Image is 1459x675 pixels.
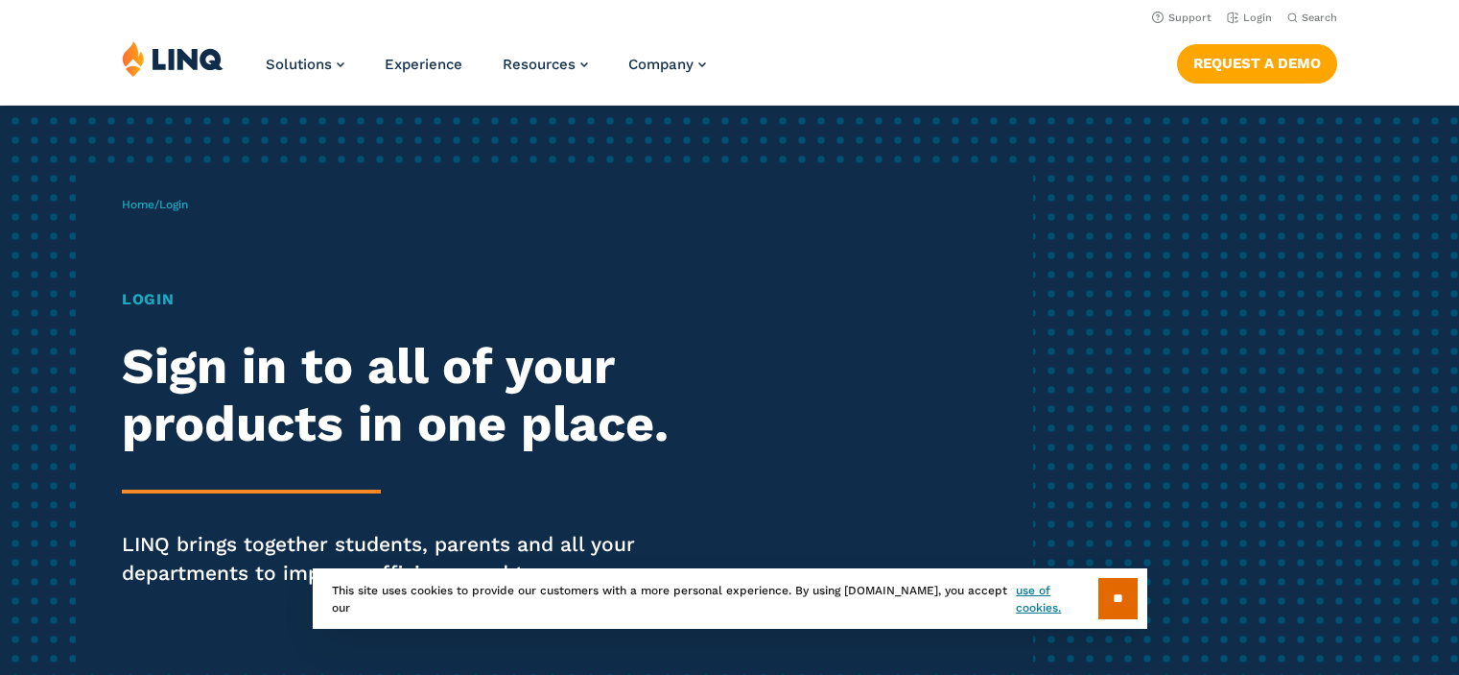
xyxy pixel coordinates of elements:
a: Resources [503,56,588,73]
span: / [122,198,188,211]
div: This site uses cookies to provide our customers with a more personal experience. By using [DOMAIN... [313,568,1147,629]
a: Company [628,56,706,73]
a: Solutions [266,56,344,73]
a: use of cookies. [1016,582,1097,616]
h1: Login [122,288,684,311]
span: Login [159,198,188,211]
a: Home [122,198,154,211]
nav: Primary Navigation [266,40,706,104]
a: Request a Demo [1177,44,1337,83]
h2: Sign in to all of your products in one place. [122,338,684,453]
p: LINQ brings together students, parents and all your departments to improve efficiency and transpa... [122,530,684,588]
span: Solutions [266,56,332,73]
a: Experience [385,56,462,73]
button: Open Search Bar [1287,11,1337,25]
nav: Button Navigation [1177,40,1337,83]
span: Search [1302,12,1337,24]
a: Support [1152,12,1212,24]
span: Resources [503,56,576,73]
a: Login [1227,12,1272,24]
span: Company [628,56,694,73]
img: LINQ | K‑12 Software [122,40,224,77]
